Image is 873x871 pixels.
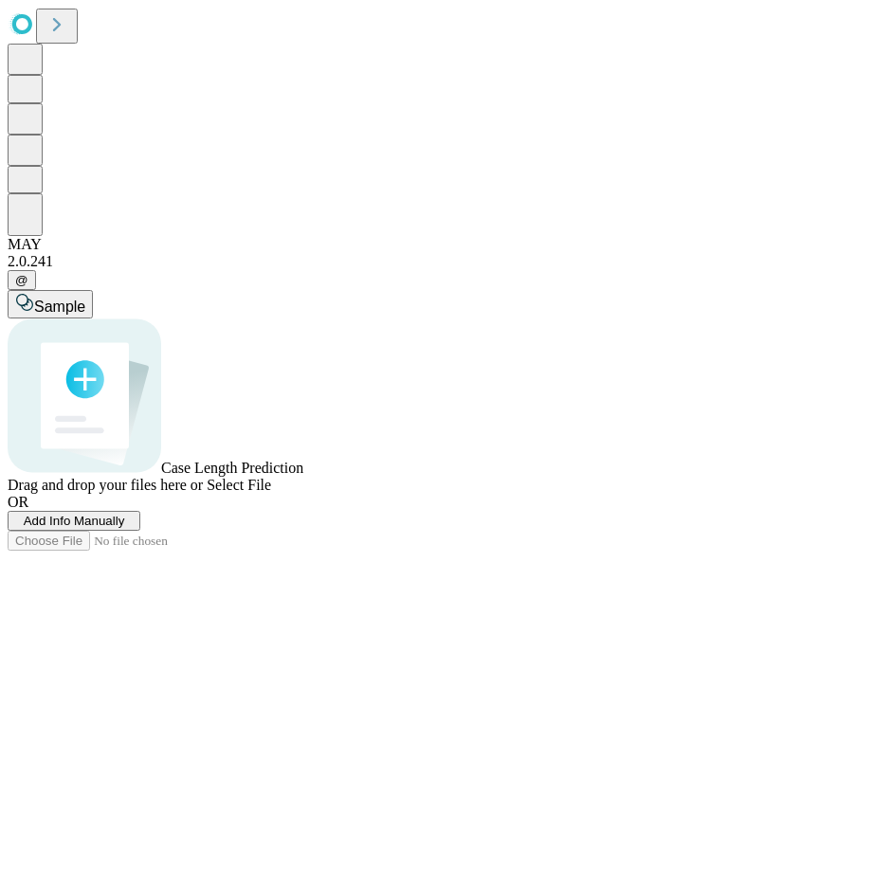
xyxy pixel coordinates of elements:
[8,270,36,290] button: @
[34,299,85,315] span: Sample
[15,273,28,287] span: @
[8,253,865,270] div: 2.0.241
[8,477,203,493] span: Drag and drop your files here or
[161,460,303,476] span: Case Length Prediction
[8,494,28,510] span: OR
[8,236,865,253] div: MAY
[24,514,125,528] span: Add Info Manually
[207,477,271,493] span: Select File
[8,511,140,531] button: Add Info Manually
[8,290,93,318] button: Sample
